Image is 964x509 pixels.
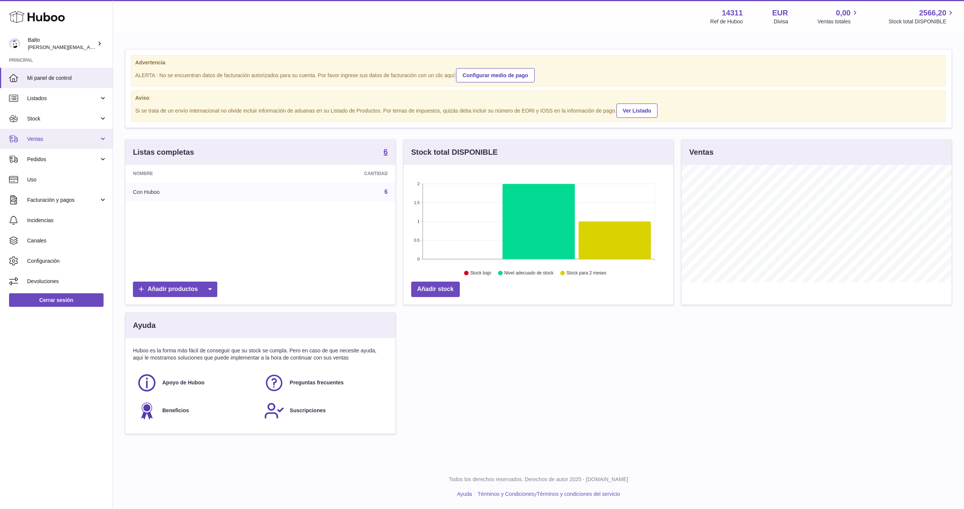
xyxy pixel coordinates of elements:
[475,491,620,498] li: y
[133,147,194,157] h3: Listas completas
[162,379,204,386] span: Apoyo de Huboo
[818,18,859,25] span: Ventas totales
[384,148,388,155] strong: 6
[414,238,419,242] text: 0.5
[689,147,713,157] h3: Ventas
[27,115,99,122] span: Stock
[27,176,107,183] span: Uso
[9,293,104,307] a: Cerrar sesión
[774,18,788,25] div: Divisa
[504,271,554,276] text: Nivel adecuado de stock
[27,75,107,82] span: Mi panel de control
[457,491,472,497] a: Ayuda
[264,401,384,421] a: Suscripciones
[27,156,99,163] span: Pedidos
[133,320,156,331] h3: Ayuda
[135,94,942,102] strong: Aviso
[125,182,265,202] td: Con Huboo
[265,165,395,182] th: Cantidad
[27,217,107,224] span: Incidencias
[137,373,256,393] a: Apoyo de Huboo
[477,491,534,497] a: Términos y Condiciones
[411,147,498,157] h3: Stock total DISPONIBLE
[722,8,743,18] strong: 14311
[411,282,460,297] a: Añadir stock
[27,95,99,102] span: Listados
[125,165,265,182] th: Nombre
[566,271,606,276] text: Stock para 2 meses
[616,104,657,118] a: Ver Listado
[9,38,20,49] img: dani@balto.fr
[889,18,955,25] span: Stock total DISPONIBLE
[456,68,534,82] a: Configurar medio de pago
[772,8,788,18] strong: EUR
[133,347,388,361] p: Huboo es la forma más fácil de conseguir que su stock se cumpla. Pero en caso de que necesite ayu...
[414,200,419,205] text: 1.5
[417,181,419,186] text: 2
[417,219,419,224] text: 1
[889,8,955,25] a: 2566,20 Stock total DISPONIBLE
[919,8,946,18] span: 2566,20
[27,258,107,265] span: Configuración
[28,37,96,51] div: Balto
[710,18,743,25] div: Ref de Huboo
[135,59,942,66] strong: Advertencia
[470,271,491,276] text: Stock bajo
[537,491,620,497] a: Términos y condiciones del servicio
[27,278,107,285] span: Devoluciones
[384,148,388,157] a: 6
[27,136,99,143] span: Ventas
[836,8,851,18] span: 0,00
[290,407,326,414] span: Suscripciones
[135,67,942,82] div: ALERTA : No se encuentran datos de facturación autorizados para su cuenta. Por favor ingrese sus ...
[417,257,419,261] text: 0
[818,8,859,25] a: 0,00 Ventas totales
[290,379,343,386] span: Preguntas frecuentes
[162,407,189,414] span: Beneficios
[28,44,151,50] span: [PERSON_NAME][EMAIL_ADDRESS][DOMAIN_NAME]
[27,197,99,204] span: Facturación y pagos
[137,401,256,421] a: Beneficios
[133,282,217,297] a: Añadir productos
[135,102,942,118] div: Si se trata de un envío internacional no olvide incluir información de aduanas en su Listado de P...
[264,373,384,393] a: Preguntas frecuentes
[27,237,107,244] span: Canales
[384,189,388,195] a: 6
[119,476,958,483] p: Todos los derechos reservados. Derechos de autor 2025 - [DOMAIN_NAME]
